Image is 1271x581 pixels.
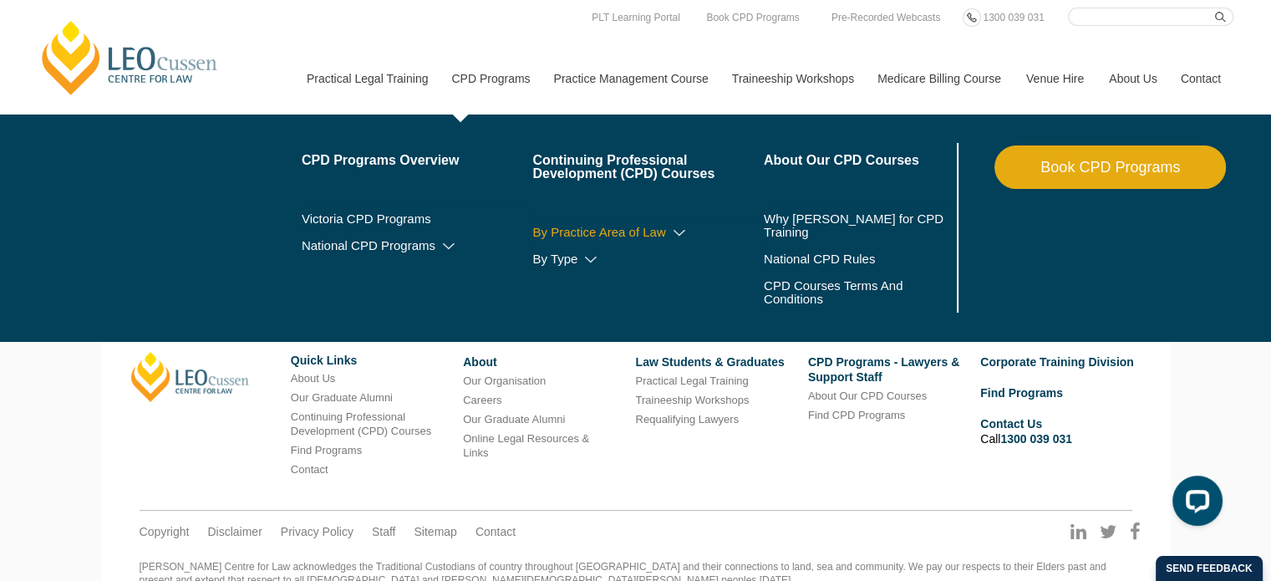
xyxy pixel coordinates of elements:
[302,212,533,226] a: Victoria CPD Programs
[980,355,1134,369] a: Corporate Training Division
[635,413,739,426] a: Requalifying Lawyers
[532,154,764,181] a: Continuing Professional Development (CPD) Courses
[475,524,516,539] a: Contact
[281,524,353,539] a: Privacy Policy
[302,154,533,167] a: CPD Programs Overview
[808,355,959,384] a: CPD Programs - Lawyers & Support Staff
[463,394,501,406] a: Careers
[294,43,440,115] a: Practical Legal Training
[532,226,764,239] a: By Practice Area of Law
[719,43,865,115] a: Traineeship Workshops
[463,413,565,426] a: Our Graduate Alumni
[979,8,1048,27] a: 1300 039 031
[291,410,431,437] a: Continuing Professional Development (CPD) Courses
[463,432,589,459] a: Online Legal Resources & Links
[131,352,249,402] a: [PERSON_NAME]
[439,43,541,115] a: CPD Programs
[808,390,927,402] a: About Our CPD Courses
[1159,469,1229,539] iframe: LiveChat chat widget
[372,524,396,539] a: Staff
[764,252,953,266] a: National CPD Rules
[1096,43,1168,115] a: About Us
[207,524,262,539] a: Disclaimer
[827,8,945,27] a: Pre-Recorded Webcasts
[980,386,1063,400] a: Find Programs
[635,355,784,369] a: Law Students & Graduates
[764,279,912,306] a: CPD Courses Terms And Conditions
[38,18,222,97] a: [PERSON_NAME] Centre for Law
[532,252,764,266] a: By Type
[291,354,450,367] h6: Quick Links
[764,154,953,167] a: About Our CPD Courses
[140,524,190,539] a: Copyright
[291,391,393,404] a: Our Graduate Alumni
[764,212,953,239] a: Why [PERSON_NAME] for CPD Training
[291,444,362,456] a: Find Programs
[587,8,684,27] a: PLT Learning Portal
[541,43,719,115] a: Practice Management Course
[291,463,328,476] a: Contact
[291,372,335,385] a: About Us
[414,524,456,539] a: Sitemap
[980,414,1140,449] li: Call
[980,417,1042,431] a: Contact Us
[1014,43,1096,115] a: Venue Hire
[865,43,1014,115] a: Medicare Billing Course
[1000,432,1072,446] a: 1300 039 031
[302,239,533,252] a: National CPD Programs
[463,375,546,387] a: Our Organisation
[635,394,749,406] a: Traineeship Workshops
[635,375,748,387] a: Practical Legal Training
[702,8,803,27] a: Book CPD Programs
[808,409,905,421] a: Find CPD Programs
[983,12,1044,23] span: 1300 039 031
[994,145,1226,189] a: Book CPD Programs
[463,355,496,369] a: About
[1168,43,1233,115] a: Contact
